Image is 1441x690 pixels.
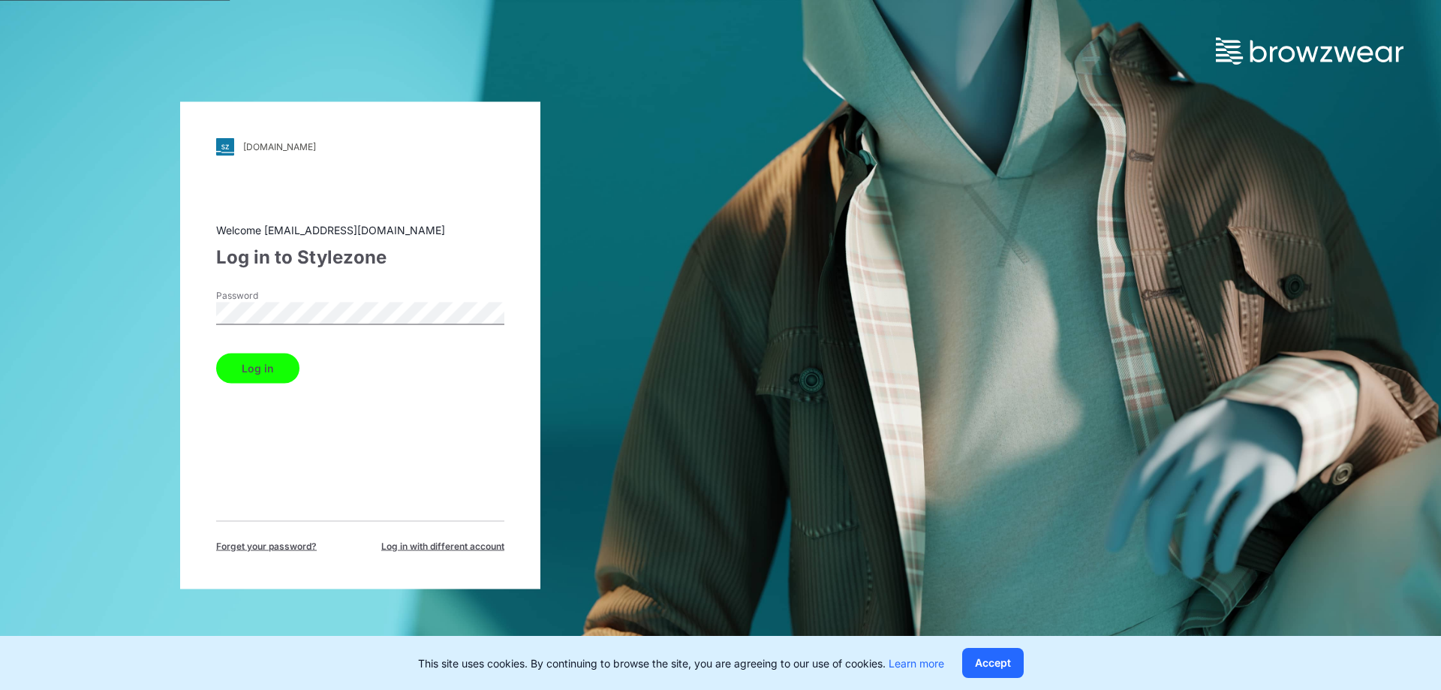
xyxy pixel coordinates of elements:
div: [DOMAIN_NAME] [243,141,316,152]
button: Log in [216,353,299,383]
div: Log in to Stylezone [216,243,504,270]
img: svg+xml;base64,PHN2ZyB3aWR0aD0iMjgiIGhlaWdodD0iMjgiIHZpZXdCb3g9IjAgMCAyOCAyOCIgZmlsbD0ibm9uZSIgeG... [216,137,234,155]
a: [DOMAIN_NAME] [216,137,504,155]
label: Password [216,288,321,302]
button: Accept [962,648,1024,678]
span: Log in with different account [381,539,504,553]
a: Learn more [889,657,944,670]
span: Forget your password? [216,539,317,553]
div: Welcome [EMAIL_ADDRESS][DOMAIN_NAME] [216,221,504,237]
img: browzwear-logo.73288ffb.svg [1216,38,1403,65]
p: This site uses cookies. By continuing to browse the site, you are agreeing to our use of cookies. [418,655,944,671]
